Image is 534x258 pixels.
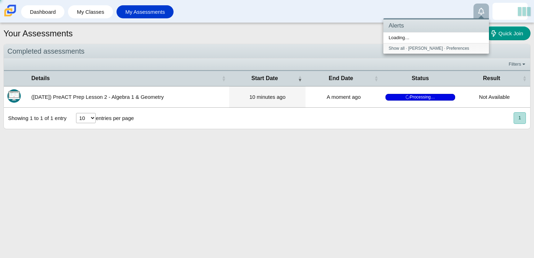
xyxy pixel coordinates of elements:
span: Start Date : Activate to remove sorting [298,75,302,82]
div: Loading… [383,32,489,43]
span: Details [31,74,220,82]
img: karen.garcia.63C1BM [504,6,516,17]
a: Preferences [446,46,469,51]
button: 1 [514,112,526,124]
span: End Date : Activate to sort [374,75,378,82]
span: Quick Join [498,30,523,36]
div: Showing 1 to 1 of 1 entry [4,108,67,129]
a: Carmen School of Science & Technology [3,13,18,19]
time: Sep 29, 2025 at 10:19 AM [249,94,285,100]
a: Alerts [473,4,489,19]
span: Details : Activate to sort [221,75,226,82]
span: End Date [309,74,373,82]
a: My Classes [71,5,109,18]
label: entries per page [96,115,134,121]
td: Not Available [459,86,530,108]
span: Start Date [233,74,296,82]
time: Sep 29, 2025 at 10:30 AM [327,94,361,100]
h3: Alerts [383,19,489,32]
a: [PERSON_NAME] [408,46,443,51]
a: My Assessments [120,5,170,18]
td: ([DATE]) PreACT Prep Lesson 2 - Algebra 1 & Geometry [28,86,229,108]
a: karen.garcia.63C1BM [492,3,528,20]
span: Result : Activate to sort [522,75,527,82]
nav: pagination [513,112,526,124]
a: Show all [389,46,404,51]
div: Completed assessments [4,44,530,59]
span: Result [462,74,521,82]
img: Itembank [7,89,21,103]
a: Dashboard [25,5,61,18]
a: Filters [507,61,528,68]
span: Processing… [385,94,455,101]
h1: Your Assessments [4,28,73,40]
span: Status [385,74,455,82]
img: Carmen School of Science & Technology [3,3,18,18]
a: Quick Join [484,26,530,40]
